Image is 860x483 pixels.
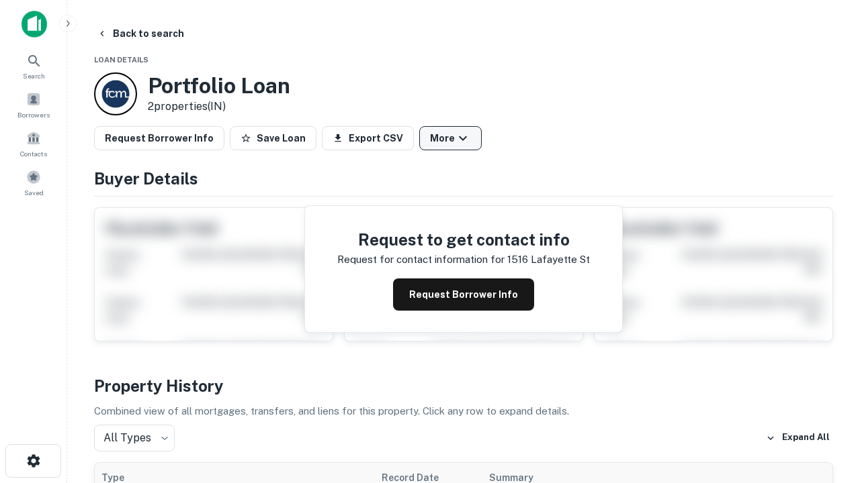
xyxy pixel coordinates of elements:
p: 2 properties (IN) [148,99,290,115]
p: Request for contact information for [337,252,505,268]
span: Loan Details [94,56,148,64]
p: 1516 lafayette st [507,252,590,268]
h3: Portfolio Loan [148,73,290,99]
h4: Request to get contact info [337,227,590,252]
button: Request Borrower Info [393,278,534,311]
span: Contacts [20,148,47,159]
p: Combined view of all mortgages, transfers, and liens for this property. Click any row to expand d... [94,403,833,419]
a: Borrowers [4,87,63,123]
a: Search [4,48,63,84]
button: Save Loan [230,126,316,150]
button: Back to search [91,21,189,46]
h4: Property History [94,374,833,398]
a: Saved [4,164,63,201]
span: Saved [24,187,44,198]
span: Borrowers [17,109,50,120]
button: More [419,126,482,150]
iframe: Chat Widget [793,376,860,440]
img: capitalize-icon.png [21,11,47,38]
button: Expand All [763,428,833,448]
span: Search [23,70,45,81]
div: All Types [94,425,175,451]
button: Export CSV [322,126,414,150]
button: Request Borrower Info [94,126,224,150]
h4: Buyer Details [94,166,833,191]
a: Contacts [4,125,63,162]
